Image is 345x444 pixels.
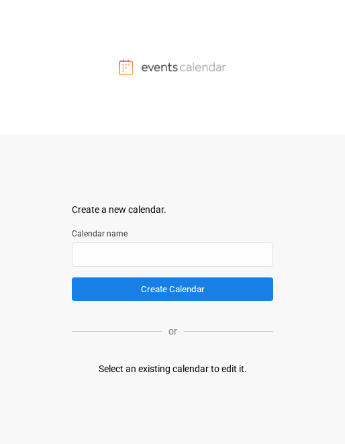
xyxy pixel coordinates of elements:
button: Create Calendar [72,277,273,301]
div: Select an existing calendar to edit it. [99,362,247,376]
p: or [162,324,184,339]
div: Create a new calendar. [72,203,273,217]
img: Events Calendar [119,59,226,75]
label: Calendar name [72,228,273,240]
